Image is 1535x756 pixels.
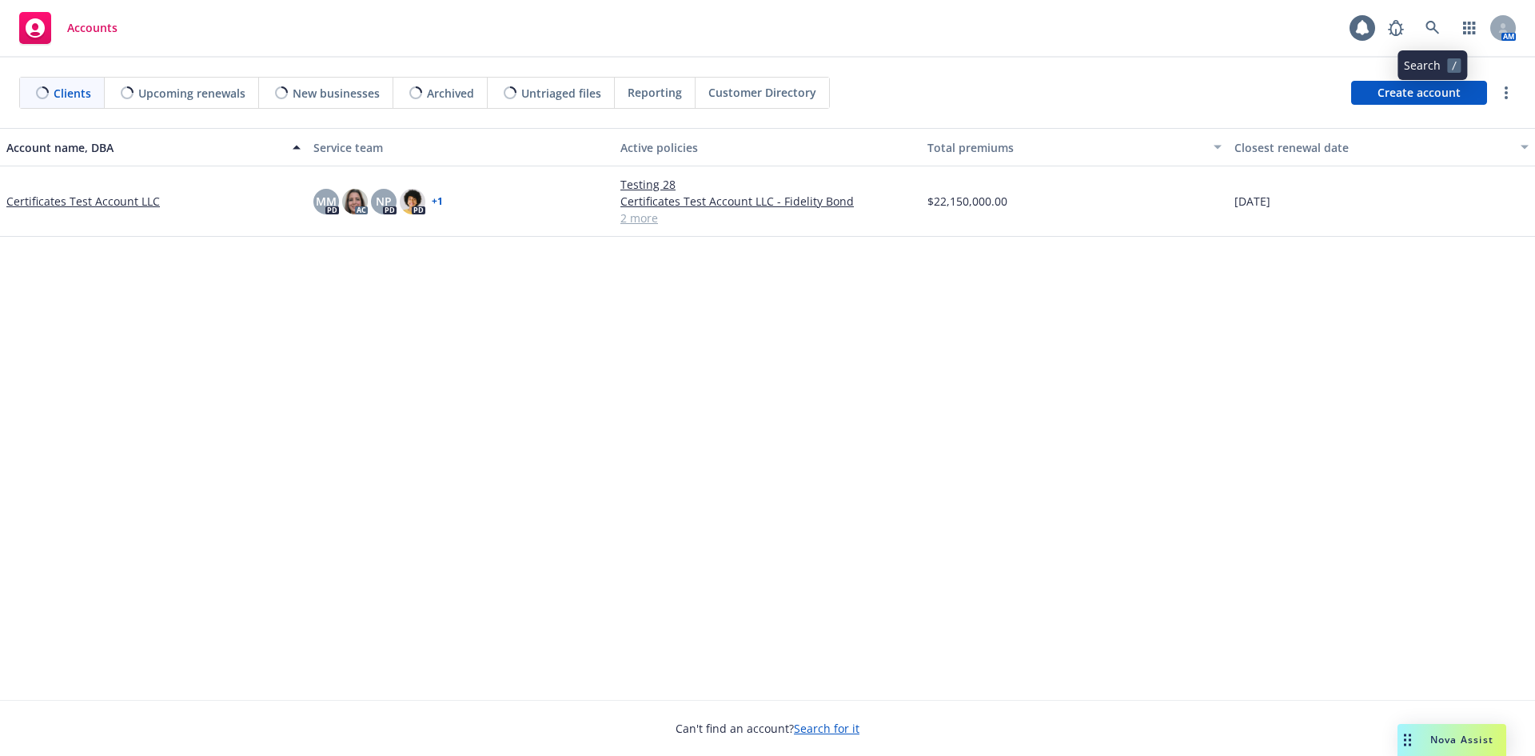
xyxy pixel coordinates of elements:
span: NP [376,193,392,210]
span: Upcoming renewals [138,85,245,102]
span: [DATE] [1234,193,1270,210]
span: Untriaged files [521,85,601,102]
img: photo [400,189,425,214]
a: Certificates Test Account LLC [6,193,160,210]
button: Service team [307,128,614,166]
span: Accounts [67,22,118,34]
a: Report a Bug [1380,12,1412,44]
a: + 1 [432,197,443,206]
a: 2 more [620,210,915,226]
img: photo [342,189,368,214]
span: Create account [1378,78,1461,108]
a: Search [1417,12,1449,44]
button: Total premiums [921,128,1228,166]
span: Can't find an account? [676,720,859,737]
div: Drag to move [1397,724,1417,756]
a: more [1497,83,1516,102]
a: Testing 28 [620,176,915,193]
span: Nova Assist [1430,733,1493,746]
span: Customer Directory [708,84,816,101]
span: MM [316,193,337,210]
a: Search for it [794,721,859,736]
span: Reporting [628,84,682,101]
a: Certificates Test Account LLC - Fidelity Bond [620,193,915,210]
a: Switch app [1453,12,1485,44]
div: Active policies [620,139,915,156]
div: Account name, DBA [6,139,283,156]
span: Archived [427,85,474,102]
button: Nova Assist [1397,724,1506,756]
a: Accounts [13,6,124,50]
button: Closest renewal date [1228,128,1535,166]
div: Service team [313,139,608,156]
button: Active policies [614,128,921,166]
span: $22,150,000.00 [927,193,1007,210]
div: Total premiums [927,139,1204,156]
div: Closest renewal date [1234,139,1511,156]
span: Clients [54,85,91,102]
a: Create account [1351,81,1487,105]
span: New businesses [293,85,380,102]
